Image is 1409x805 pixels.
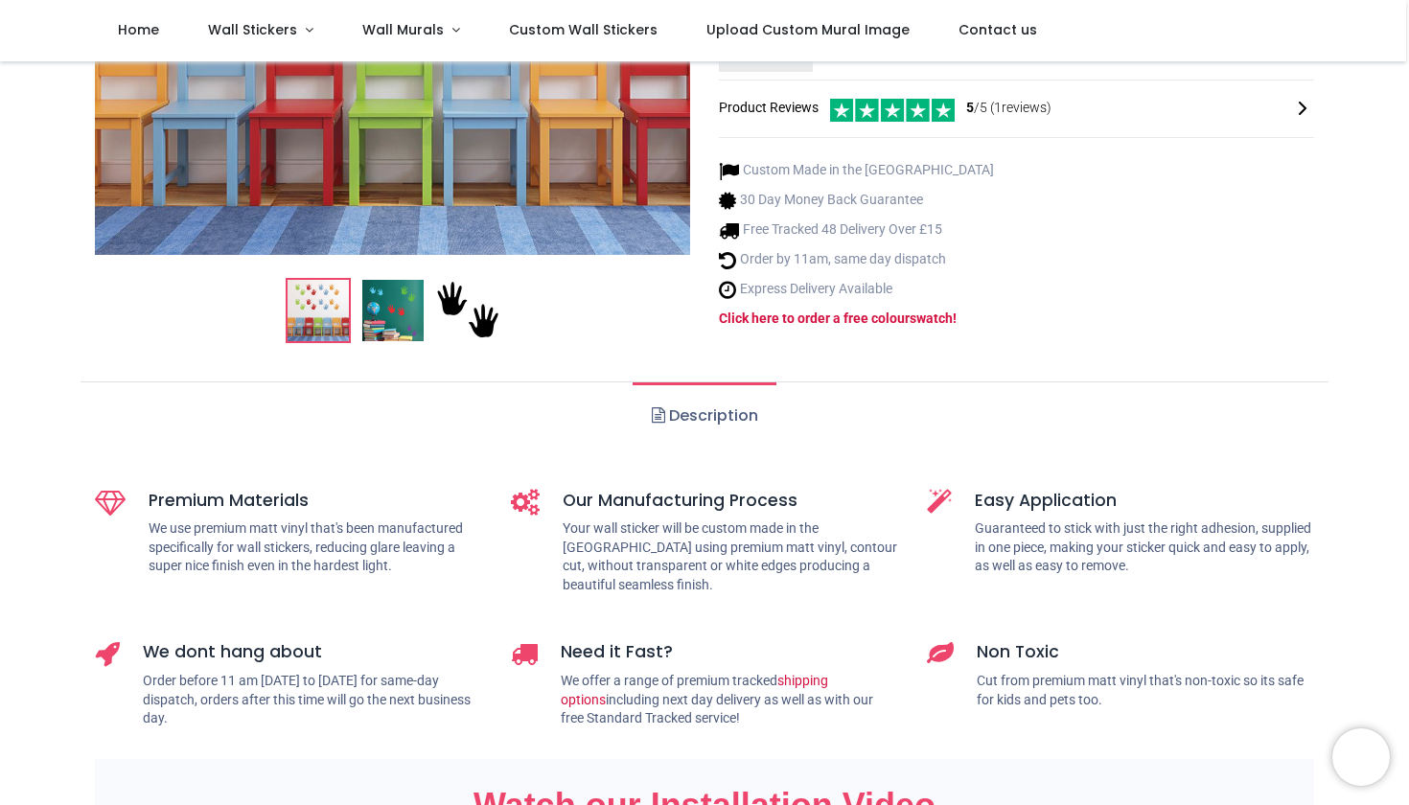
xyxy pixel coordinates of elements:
h5: Non Toxic [977,640,1314,664]
span: 5 [966,100,974,115]
a: swatch [910,310,953,326]
h5: Our Manufacturing Process [563,489,898,513]
p: Your wall sticker will be custom made in the [GEOGRAPHIC_DATA] using premium matt vinyl, contour ... [563,519,898,594]
span: /5 ( 1 reviews) [966,99,1051,118]
img: Hand Print Pairs Kids Classroom Wall Sticker Pack [288,280,349,341]
p: Cut from premium matt vinyl that's non-toxic so its safe for kids and pets too. [977,672,1314,709]
h5: Easy Application [975,489,1314,513]
p: We use premium matt vinyl that's been manufactured specifically for wall stickers, reducing glare... [149,519,482,576]
span: Wall Murals [362,20,444,39]
iframe: Brevo live chat [1332,728,1390,786]
li: Custom Made in the [GEOGRAPHIC_DATA] [719,161,994,181]
span: Wall Stickers [208,20,297,39]
p: Order before 11 am [DATE] to [DATE] for same-day dispatch, orders after this time will go the nex... [143,672,482,728]
img: WS-33359-03 [437,280,498,341]
span: Custom Wall Stickers [509,20,658,39]
h5: We dont hang about [143,640,482,664]
span: Upload Custom Mural Image [706,20,910,39]
a: Click here to order a free colour [719,310,910,326]
p: We offer a range of premium tracked including next day delivery as well as with our free Standard... [561,672,898,728]
a: shipping options [561,673,828,707]
p: Guaranteed to stick with just the right adhesion, supplied in one piece, making your sticker quic... [975,519,1314,576]
span: Home [118,20,159,39]
img: WS-33359-02 [362,280,424,341]
h5: Premium Materials [149,489,482,513]
h5: Need it Fast? [561,640,898,664]
li: Express Delivery Available [719,280,994,300]
li: Order by 11am, same day dispatch [719,250,994,270]
li: Free Tracked 48 Delivery Over £15 [719,220,994,241]
li: 30 Day Money Back Guarantee [719,191,994,211]
span: Contact us [959,20,1037,39]
div: Product Reviews [719,96,1314,122]
a: ! [953,310,957,326]
a: Description [633,382,775,449]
